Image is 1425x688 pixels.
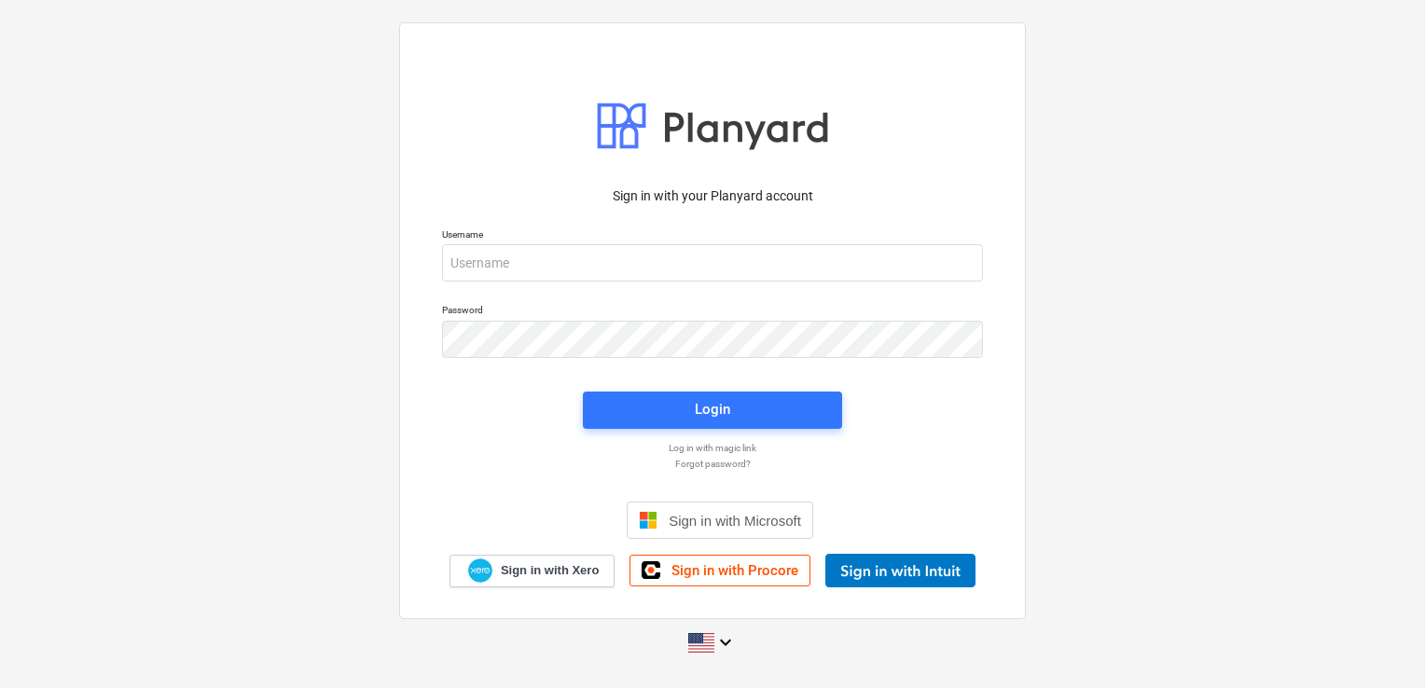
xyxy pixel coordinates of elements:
span: Sign in with Procore [671,562,798,579]
i: keyboard_arrow_down [714,631,737,654]
button: Login [583,392,842,429]
p: Sign in with your Planyard account [442,186,983,206]
div: Login [695,397,730,421]
p: Password [442,304,983,320]
a: Forgot password? [433,458,992,470]
span: Sign in with Xero [501,562,599,579]
p: Username [442,228,983,244]
a: Sign in with Xero [450,555,616,587]
img: Xero logo [468,558,492,584]
input: Username [442,244,983,282]
a: Sign in with Procore [629,555,810,586]
img: Microsoft logo [639,511,657,530]
span: Sign in with Microsoft [669,513,801,529]
a: Log in with magic link [433,442,992,454]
